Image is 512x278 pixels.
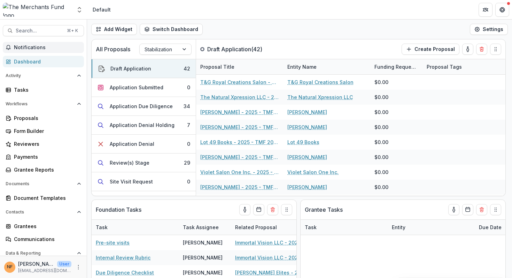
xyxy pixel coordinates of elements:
[92,220,179,235] div: Task
[462,44,473,55] button: toggle-assigned-to-me
[374,183,388,191] div: $0.00
[3,192,84,204] a: Document Templates
[200,183,279,191] a: [PERSON_NAME] - 2025 - TMF 2025 Stabilization Grant Program
[374,108,388,116] div: $0.00
[3,84,84,96] a: Tasks
[14,58,78,65] div: Dashboard
[267,204,278,215] button: Delete card
[110,84,163,91] div: Application Submitted
[65,27,79,35] div: ⌘ + K
[235,269,314,276] a: [PERSON_NAME] Elites - 2025 - TMF 2025 Stabilization Grant Program
[183,239,223,246] div: [PERSON_NAME]
[402,44,459,55] button: Create Proposal
[3,178,84,189] button: Open Documents
[3,248,84,259] button: Open Data & Reporting
[179,220,231,235] div: Task Assignee
[110,103,173,110] div: Application Due Diligence
[231,220,318,235] div: Related Proposal
[92,116,196,135] button: Application Denial Holding7
[301,220,388,235] div: Task
[374,93,388,101] div: $0.00
[14,166,78,173] div: Grantee Reports
[388,220,475,235] div: Entity
[388,224,410,231] div: Entity
[184,159,190,166] div: 29
[374,153,388,161] div: $0.00
[14,235,78,243] div: Communications
[476,44,487,55] button: Delete card
[239,204,250,215] button: toggle-assigned-to-me
[14,114,78,122] div: Proposals
[14,45,81,51] span: Notifications
[370,59,422,74] div: Funding Requested
[91,24,137,35] button: Add Widget
[287,138,319,146] a: Lot 49 Books
[184,65,190,72] div: 42
[283,59,370,74] div: Entity Name
[283,63,321,70] div: Entity Name
[470,24,508,35] button: Settings
[287,78,354,86] a: T&G Royal Creations Salon
[110,159,149,166] div: Review(s) Stage
[92,78,196,97] button: Application Submitted0
[200,123,279,131] a: [PERSON_NAME] - 2025 - TMF 2025 Stabilization Grant Program
[287,123,327,131] a: [PERSON_NAME]
[92,135,196,153] button: Application Denial0
[200,108,279,116] a: [PERSON_NAME] - 2025 - TMF 2025 Stabilization Grant Program
[3,70,84,81] button: Open Activity
[479,3,492,17] button: Partners
[6,210,74,215] span: Contacts
[3,220,84,232] a: Grantees
[374,123,388,131] div: $0.00
[96,45,130,53] p: All Proposals
[281,204,292,215] button: Drag
[110,140,154,148] div: Application Denial
[200,138,279,146] a: Lot 49 Books - 2025 - TMF 2025 Stabilization Grant Program
[490,44,501,55] button: Drag
[200,153,279,161] a: [PERSON_NAME] - 2025 - TMF 2025 Stabilization Grant Program
[96,269,154,276] a: Due Diligence Checklist
[495,3,509,17] button: Get Help
[179,224,223,231] div: Task Assignee
[3,42,84,53] button: Notifications
[422,59,510,74] div: Proposal Tags
[96,205,141,214] p: Foundation Tasks
[92,224,112,231] div: Task
[187,140,190,148] div: 0
[287,108,327,116] a: [PERSON_NAME]
[14,127,78,135] div: Form Builder
[3,56,84,67] a: Dashboard
[92,153,196,172] button: Review(s) Stage29
[3,25,84,36] button: Search...
[16,28,63,34] span: Search...
[93,6,111,13] div: Default
[462,204,473,215] button: Calendar
[287,168,339,176] a: Violet Salon One Inc.
[14,153,78,160] div: Payments
[75,3,84,17] button: Open entity switcher
[3,151,84,163] a: Payments
[92,59,196,78] button: Draft Application42
[3,233,84,245] a: Communications
[305,205,343,214] p: Grantee Tasks
[6,73,74,78] span: Activity
[110,178,153,185] div: Site Visit Request
[196,63,239,70] div: Proposal Title
[490,204,501,215] button: Drag
[187,84,190,91] div: 0
[14,140,78,148] div: Reviewers
[14,86,78,93] div: Tasks
[475,224,506,231] div: Due Date
[3,164,84,175] a: Grantee Reports
[253,204,264,215] button: Calendar
[200,168,279,176] a: Violet Salon One Inc. - 2025 - TMF 2025 Stabilization Grant Program
[110,65,151,72] div: Draft Application
[3,112,84,124] a: Proposals
[207,45,262,53] p: Draft Application ( 42 )
[476,204,487,215] button: Delete card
